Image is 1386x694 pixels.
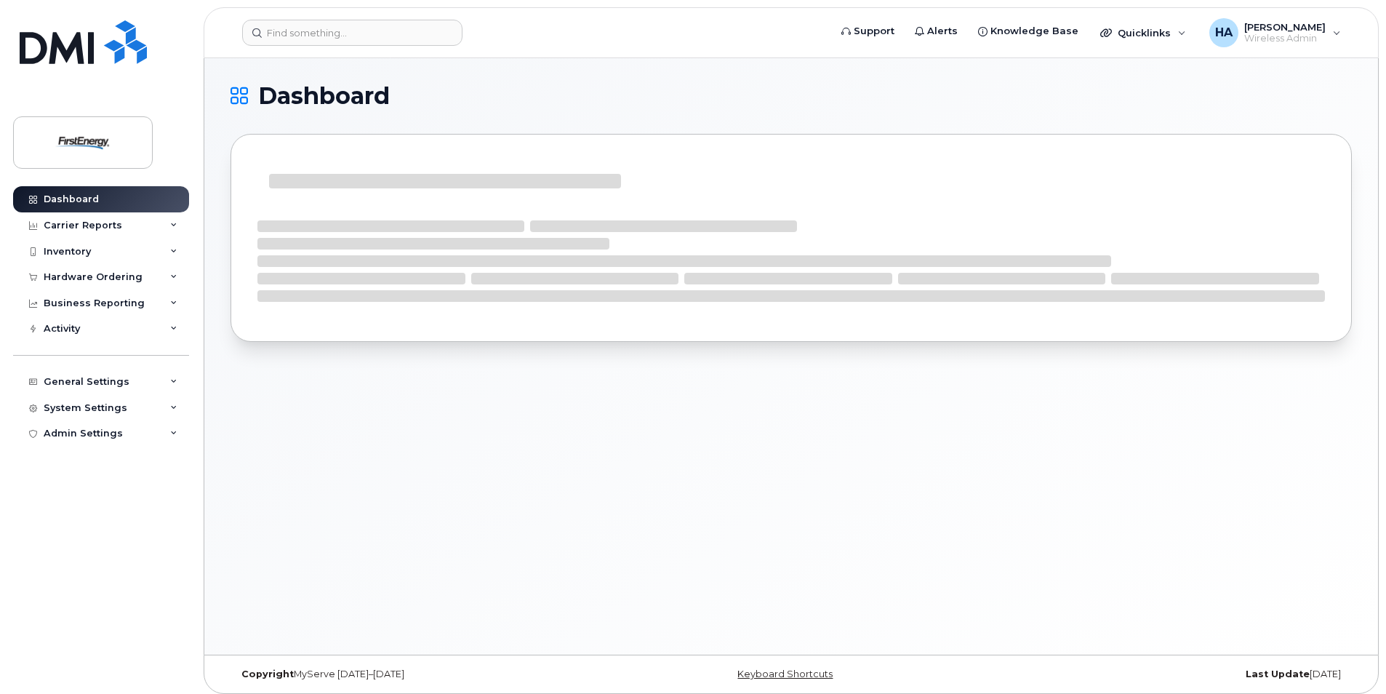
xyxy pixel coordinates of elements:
div: [DATE] [978,669,1352,680]
div: MyServe [DATE]–[DATE] [231,669,604,680]
strong: Copyright [241,669,294,679]
strong: Last Update [1246,669,1310,679]
span: Dashboard [258,85,390,107]
a: Keyboard Shortcuts [737,669,833,679]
